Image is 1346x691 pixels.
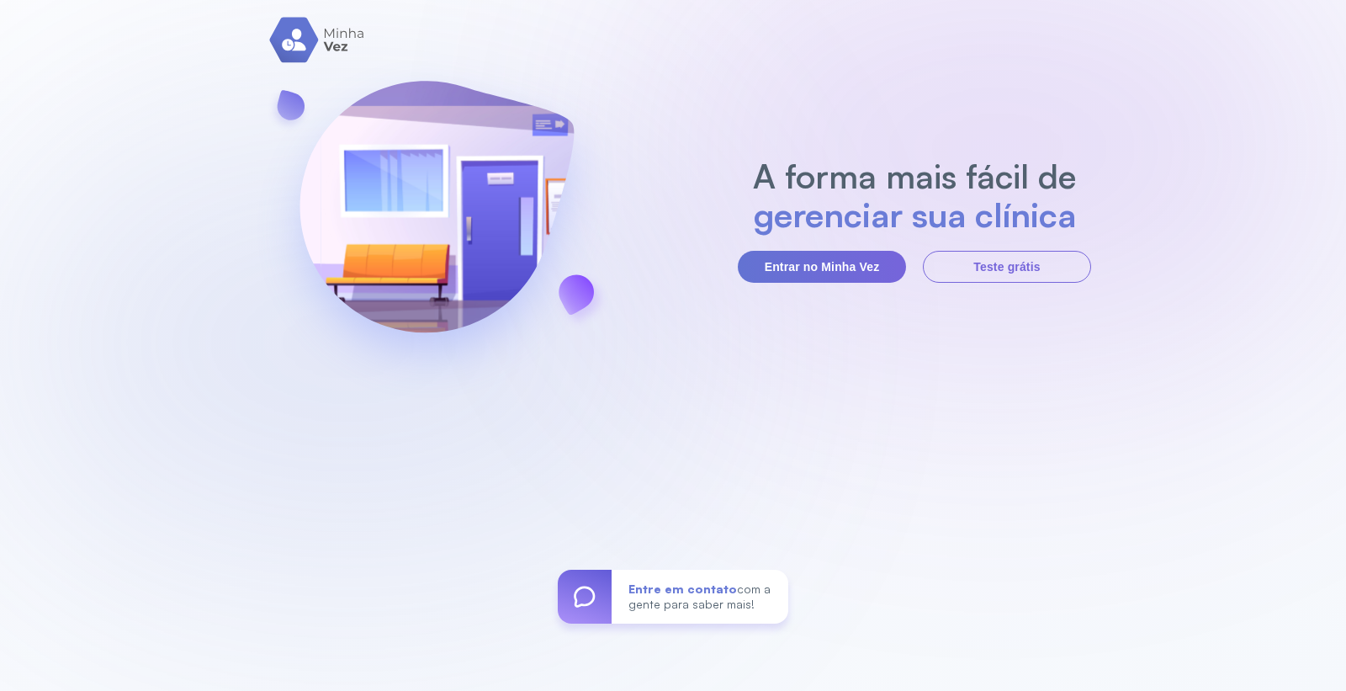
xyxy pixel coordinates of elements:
[255,36,618,402] img: banner-login.svg
[745,195,1085,234] h2: gerenciar sua clínica
[628,582,737,596] span: Entre em contato
[923,251,1091,283] button: Teste grátis
[738,251,906,283] button: Entrar no Minha Vez
[269,17,366,63] img: logo.svg
[612,570,788,624] div: com a gente para saber mais!
[745,157,1085,195] h2: A forma mais fácil de
[558,570,788,624] a: Entre em contatocom a gente para saber mais!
